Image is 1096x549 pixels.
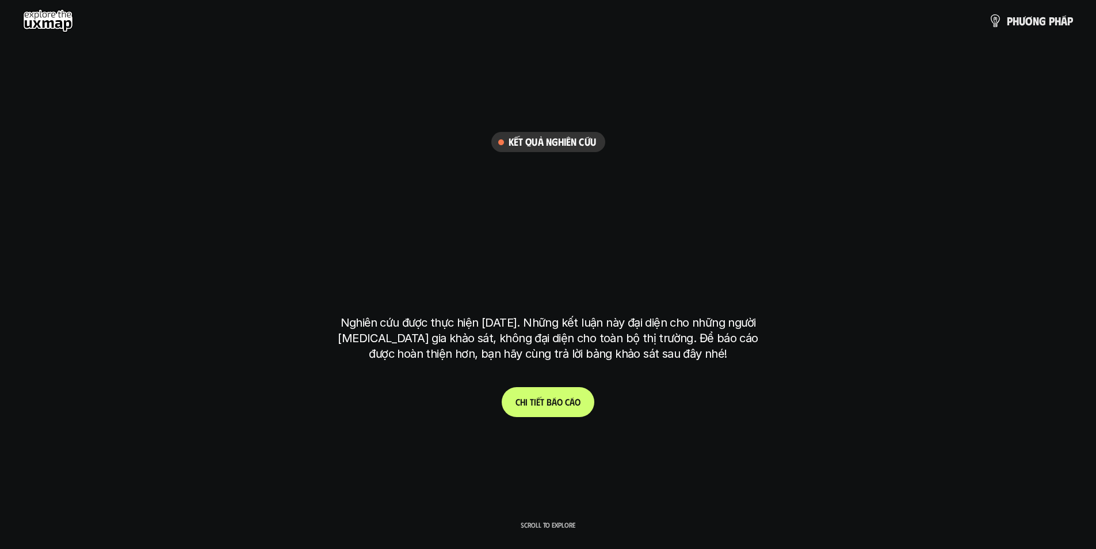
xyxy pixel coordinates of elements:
a: phươngpháp [988,9,1073,32]
span: i [525,396,528,407]
span: c [565,396,570,407]
span: o [575,396,581,407]
span: h [520,396,525,407]
span: i [534,396,536,407]
h1: phạm vi công việc của [338,164,758,213]
span: b [547,396,552,407]
span: n [1033,14,1039,27]
span: á [1061,14,1067,27]
span: ế [536,396,540,407]
h1: tại [GEOGRAPHIC_DATA] [343,255,753,304]
a: Chitiếtbáocáo [502,387,594,417]
span: p [1067,14,1073,27]
span: h [1013,14,1019,27]
p: Nghiên cứu được thực hiện [DATE]. Những kết luận này đại diện cho những người [MEDICAL_DATA] gia ... [333,315,764,362]
span: h [1055,14,1061,27]
span: o [557,396,563,407]
p: Scroll to explore [521,521,575,529]
span: p [1049,14,1055,27]
span: ư [1019,14,1025,27]
span: á [570,396,575,407]
span: g [1039,14,1046,27]
span: t [540,396,544,407]
span: á [552,396,557,407]
span: t [530,396,534,407]
span: C [515,396,520,407]
h6: Kết quả nghiên cứu [509,135,596,149]
span: p [1007,14,1013,27]
span: ơ [1025,14,1033,27]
